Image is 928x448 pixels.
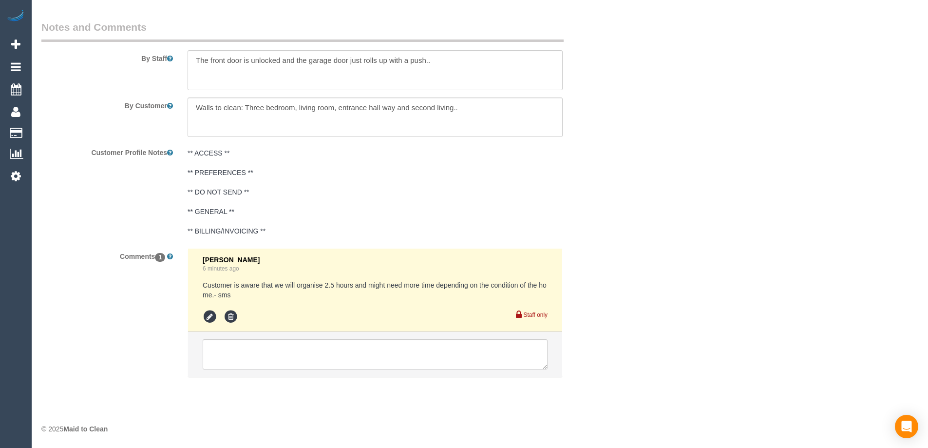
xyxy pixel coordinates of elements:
[895,415,918,438] div: Open Intercom Messenger
[34,144,180,157] label: Customer Profile Notes
[41,424,918,434] div: © 2025
[155,253,165,262] span: 1
[34,50,180,63] label: By Staff
[63,425,108,433] strong: Maid to Clean
[6,10,25,23] img: Automaid Logo
[34,97,180,111] label: By Customer
[203,280,548,300] pre: Customer is aware that we will organise 2.5 hours and might need more time depending on the condi...
[203,256,260,264] span: [PERSON_NAME]
[41,20,564,42] legend: Notes and Comments
[203,265,239,272] a: 6 minutes ago
[524,312,548,318] small: Staff only
[34,248,180,261] label: Comments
